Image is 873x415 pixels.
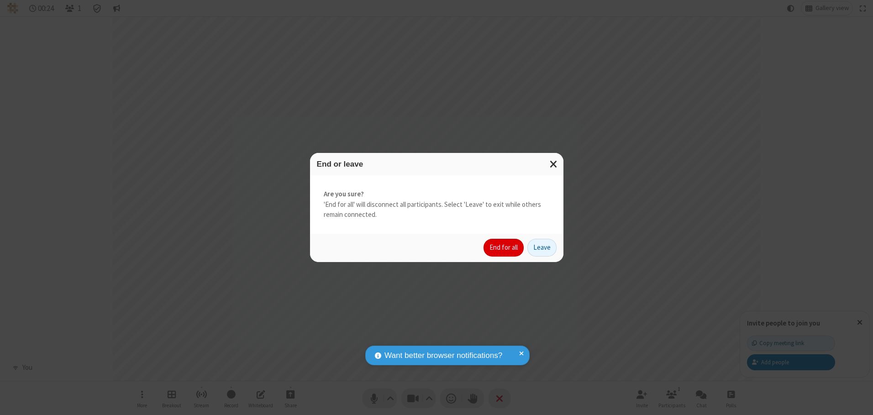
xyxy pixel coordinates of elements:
span: Want better browser notifications? [384,350,502,362]
div: 'End for all' will disconnect all participants. Select 'Leave' to exit while others remain connec... [310,175,563,234]
button: Close modal [544,153,563,175]
button: Leave [527,239,557,257]
h3: End or leave [317,160,557,168]
strong: Are you sure? [324,189,550,200]
button: End for all [484,239,524,257]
